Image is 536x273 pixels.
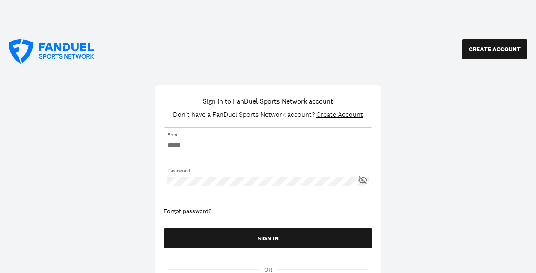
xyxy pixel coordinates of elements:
span: Password [167,167,369,175]
button: CREATE ACCOUNT [462,39,527,59]
div: Forgot password? [164,207,372,216]
div: Don't have a FanDuel Sports Network account? [173,110,363,119]
span: Create Account [316,110,363,119]
h1: Sign in to FanDuel Sports Network account [203,96,333,106]
span: Email [167,131,369,139]
button: SIGN IN [164,228,372,248]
